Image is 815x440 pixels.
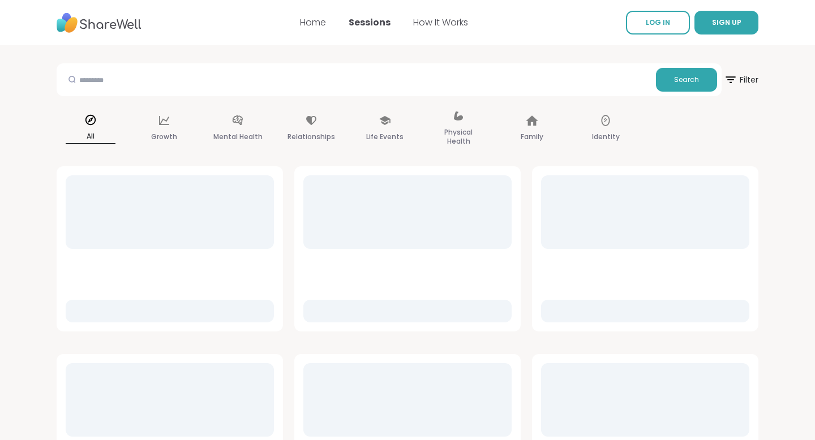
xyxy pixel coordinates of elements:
[674,75,699,85] span: Search
[694,11,758,34] button: SIGN UP
[66,130,115,144] p: All
[366,130,404,144] p: Life Events
[724,66,758,93] span: Filter
[151,130,177,144] p: Growth
[592,130,620,144] p: Identity
[656,68,717,92] button: Search
[413,16,468,29] a: How It Works
[521,130,543,144] p: Family
[712,18,741,27] span: SIGN UP
[300,16,326,29] a: Home
[349,16,391,29] a: Sessions
[434,126,483,148] p: Physical Health
[213,130,263,144] p: Mental Health
[57,7,141,38] img: ShareWell Nav Logo
[724,63,758,96] button: Filter
[646,18,670,27] span: LOG IN
[288,130,335,144] p: Relationships
[626,11,690,34] a: LOG IN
